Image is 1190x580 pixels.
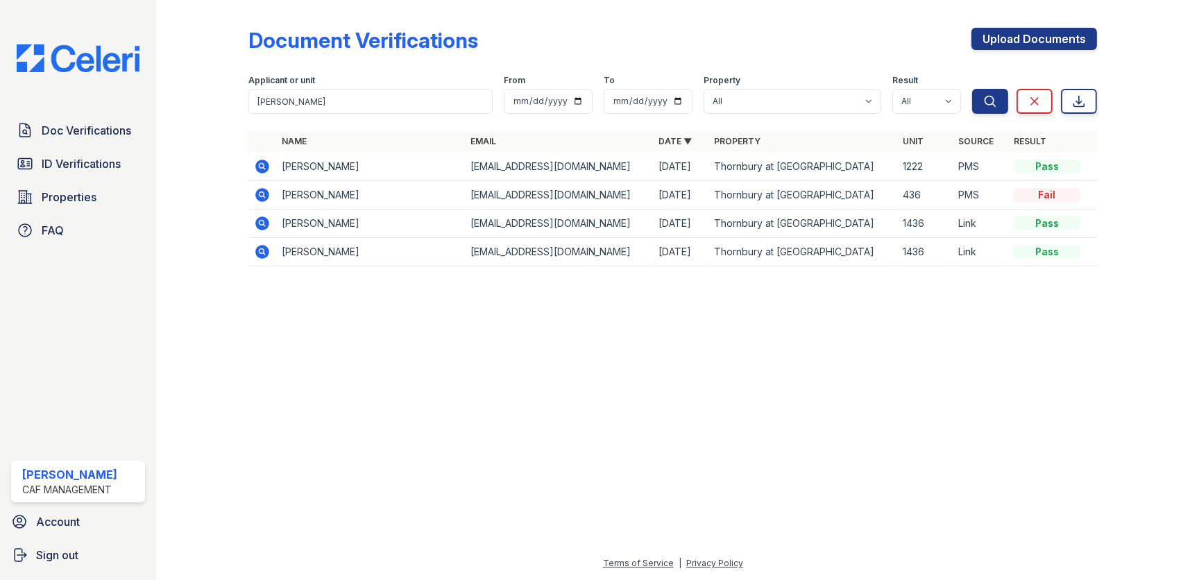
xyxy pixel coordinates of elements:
[892,75,918,86] label: Result
[709,181,898,210] td: Thornbury at [GEOGRAPHIC_DATA]
[11,216,145,244] a: FAQ
[1014,160,1080,173] div: Pass
[470,136,496,146] a: Email
[465,181,654,210] td: [EMAIL_ADDRESS][DOMAIN_NAME]
[22,483,117,497] div: CAF Management
[36,547,78,563] span: Sign out
[679,558,681,568] div: |
[42,155,121,172] span: ID Verifications
[903,136,924,146] a: Unit
[1014,245,1080,259] div: Pass
[654,238,709,266] td: [DATE]
[11,117,145,144] a: Doc Verifications
[36,513,80,530] span: Account
[953,238,1008,266] td: Link
[465,153,654,181] td: [EMAIL_ADDRESS][DOMAIN_NAME]
[953,181,1008,210] td: PMS
[654,153,709,181] td: [DATE]
[897,153,953,181] td: 1222
[971,28,1097,50] a: Upload Documents
[11,183,145,211] a: Properties
[604,75,615,86] label: To
[248,89,493,114] input: Search by name, email, or unit number
[897,238,953,266] td: 1436
[282,136,307,146] a: Name
[42,222,64,239] span: FAQ
[248,75,315,86] label: Applicant or unit
[22,466,117,483] div: [PERSON_NAME]
[897,210,953,238] td: 1436
[6,541,151,569] a: Sign out
[465,210,654,238] td: [EMAIL_ADDRESS][DOMAIN_NAME]
[6,508,151,536] a: Account
[11,150,145,178] a: ID Verifications
[1014,216,1080,230] div: Pass
[504,75,525,86] label: From
[686,558,743,568] a: Privacy Policy
[276,210,465,238] td: [PERSON_NAME]
[42,122,131,139] span: Doc Verifications
[654,210,709,238] td: [DATE]
[42,189,96,205] span: Properties
[709,210,898,238] td: Thornbury at [GEOGRAPHIC_DATA]
[276,181,465,210] td: [PERSON_NAME]
[659,136,692,146] a: Date ▼
[1014,188,1080,202] div: Fail
[603,558,674,568] a: Terms of Service
[1014,136,1046,146] a: Result
[958,136,994,146] a: Source
[953,210,1008,238] td: Link
[248,28,478,53] div: Document Verifications
[953,153,1008,181] td: PMS
[276,238,465,266] td: [PERSON_NAME]
[709,238,898,266] td: Thornbury at [GEOGRAPHIC_DATA]
[465,238,654,266] td: [EMAIL_ADDRESS][DOMAIN_NAME]
[897,181,953,210] td: 436
[6,44,151,72] img: CE_Logo_Blue-a8612792a0a2168367f1c8372b55b34899dd931a85d93a1a3d3e32e68fde9ad4.png
[709,153,898,181] td: Thornbury at [GEOGRAPHIC_DATA]
[276,153,465,181] td: [PERSON_NAME]
[715,136,761,146] a: Property
[654,181,709,210] td: [DATE]
[704,75,740,86] label: Property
